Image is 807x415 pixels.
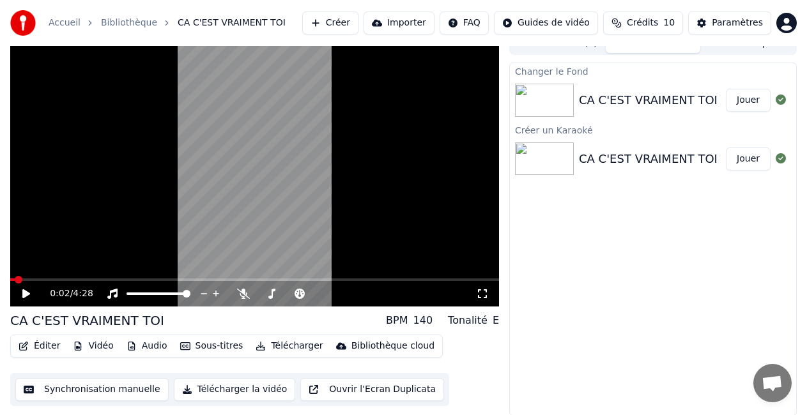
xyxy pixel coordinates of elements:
[579,150,718,168] div: CA C'EST VRAIMENT TOI
[121,337,173,355] button: Audio
[726,89,771,112] button: Jouer
[175,337,249,355] button: Sous-titres
[174,378,296,401] button: Télécharger la vidéo
[73,287,93,300] span: 4:28
[493,313,499,328] div: E
[49,17,81,29] a: Accueil
[50,287,70,300] span: 0:02
[753,364,792,402] a: Ouvrir le chat
[68,337,118,355] button: Vidéo
[688,11,771,34] button: Paramètres
[494,11,598,34] button: Guides de vidéo
[300,378,444,401] button: Ouvrir l'Ecran Duplicata
[351,340,434,352] div: Bibliothèque cloud
[448,313,488,328] div: Tonalité
[49,17,286,29] nav: breadcrumb
[603,11,683,34] button: Crédits10
[15,378,169,401] button: Synchronisation manuelle
[10,10,36,36] img: youka
[101,17,157,29] a: Bibliothèque
[364,11,434,34] button: Importer
[50,287,81,300] div: /
[663,17,675,29] span: 10
[579,91,718,109] div: CA C'EST VRAIMENT TOI
[250,337,328,355] button: Télécharger
[413,313,433,328] div: 140
[510,122,796,137] div: Créer un Karaoké
[440,11,489,34] button: FAQ
[178,17,286,29] span: CA C'EST VRAIMENT TOI
[302,11,358,34] button: Créer
[627,17,658,29] span: Crédits
[510,63,796,79] div: Changer le Fond
[13,337,65,355] button: Éditer
[386,313,408,328] div: BPM
[726,147,771,170] button: Jouer
[712,17,763,29] div: Paramètres
[10,312,164,329] div: CA C'EST VRAIMENT TOI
